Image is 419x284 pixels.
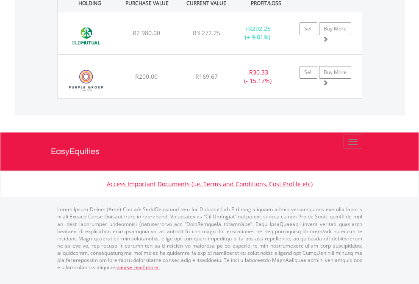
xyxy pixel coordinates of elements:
a: Buy More [319,66,351,79]
img: EQU.ZA.PPE.png [62,66,111,96]
span: R292.25 [248,25,271,33]
span: R2 980.00 [133,29,160,37]
a: Access Important Documents (i.e. Terms and Conditions, Cost Profile etc) [107,180,313,188]
div: - (- 15.17%) [231,68,284,85]
p: Lorem Ipsum Dolors (Ame) Con a/e SeddOeiusmod tem InciDiduntut Lab Etd mag aliquaen admin veniamq... [57,206,362,271]
img: EQU.ZA.OMU.png [62,22,110,52]
span: R200.00 [135,72,158,80]
a: Sell [300,22,317,35]
a: Buy More [319,22,351,35]
div: + (+ 9.81%) [231,25,284,41]
a: please read more: [117,264,160,271]
span: R3 272.25 [193,29,220,37]
a: Sell [300,66,317,79]
span: R169.67 [195,72,218,80]
span: R30.33 [249,68,268,76]
a: EasyEquities [51,132,369,171]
